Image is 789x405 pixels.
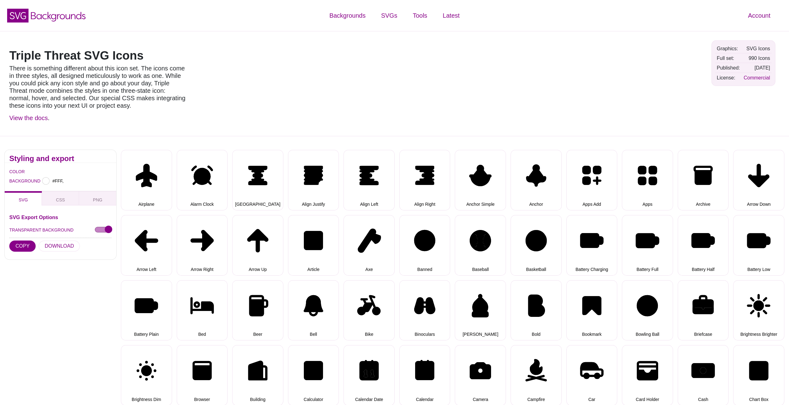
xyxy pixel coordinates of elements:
button: Align Right [399,150,450,210]
button: Bed [177,280,228,341]
label: TRANSPARENT BACKGROUND [9,226,73,234]
button: Alarm Clock [177,150,228,210]
button: Airplane [121,150,172,210]
button: Battery Low [733,215,784,276]
button: Apps Add [566,150,618,210]
button: Archive [678,150,729,210]
button: CSS [42,191,79,205]
button: [PERSON_NAME] [455,280,506,341]
td: Full set: [715,54,742,63]
h3: SVG Export Options [9,215,112,220]
button: Battery Charging [566,215,618,276]
button: Align Left [344,150,395,210]
a: Backgrounds [321,6,373,25]
td: [DATE] [742,63,772,72]
button: Anchor [511,150,562,210]
span: CSS [56,197,65,202]
td: SVG Icons [742,44,772,53]
button: Bike [344,280,395,341]
button: Align Justify [288,150,339,210]
button: Battery Half [678,215,729,276]
button: Apps [622,150,673,210]
td: Published: [715,63,742,72]
button: COPY [9,241,36,252]
button: Arrow Down [733,150,784,210]
button: Anchor Simple [455,150,506,210]
span: PNG [93,197,102,202]
button: Brightness Brighter [733,280,784,341]
td: Graphics: [715,44,742,53]
button: Article [288,215,339,276]
h2: Styling and export [9,156,112,161]
button: Beer [232,280,283,341]
button: Arrow Right [177,215,228,276]
button: Arrow Left [121,215,172,276]
button: Briefcase [678,280,729,341]
button: DOWNLOAD [38,241,80,252]
a: Tools [405,6,435,25]
button: Banned [399,215,450,276]
td: License: [715,73,742,82]
a: View the docs [9,115,48,121]
label: COLOR [9,168,17,176]
p: . [9,114,186,122]
button: Arrow Up [232,215,283,276]
p: There is something different about this icon set. The icons come in three styles, all designed me... [9,65,186,109]
button: Basketball [511,215,562,276]
a: Latest [435,6,467,25]
button: Bowling Ball [622,280,673,341]
a: Commercial [744,75,770,80]
button: Battery Full [622,215,673,276]
label: BACKGROUND [9,177,17,185]
button: Bookmark [566,280,618,341]
button: Bell [288,280,339,341]
button: Battery Plain [121,280,172,341]
button: Axe [344,215,395,276]
button: PNG [79,191,116,205]
button: [GEOGRAPHIC_DATA] [232,150,283,210]
button: Binoculars [399,280,450,341]
a: Account [740,6,778,25]
button: Baseball [455,215,506,276]
a: SVGs [373,6,405,25]
td: 990 Icons [742,54,772,63]
button: Bold [511,280,562,341]
h1: Triple Threat SVG Icons [9,50,186,61]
